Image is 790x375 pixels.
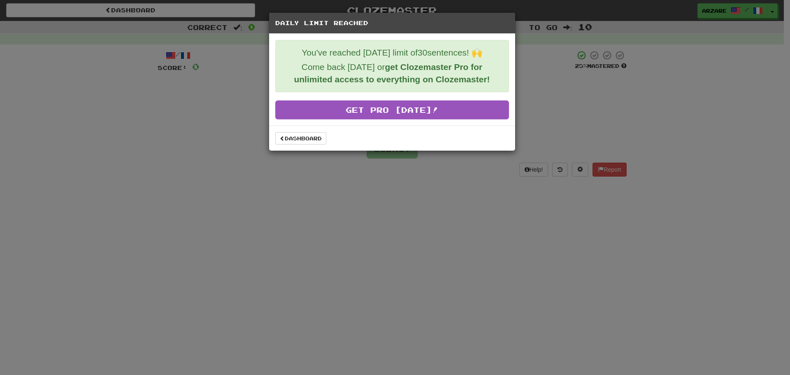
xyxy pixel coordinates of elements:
[275,132,326,144] a: Dashboard
[282,61,502,86] p: Come back [DATE] or
[282,47,502,59] p: You've reached [DATE] limit of 30 sentences! 🙌
[275,100,509,119] a: Get Pro [DATE]!
[275,19,509,27] h5: Daily Limit Reached
[294,62,490,84] strong: get Clozemaster Pro for unlimited access to everything on Clozemaster!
